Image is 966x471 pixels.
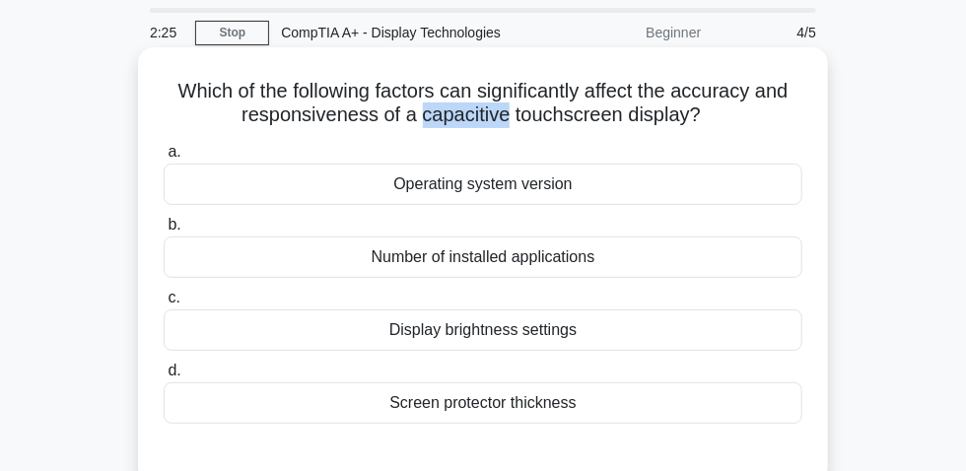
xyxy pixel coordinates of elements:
[164,164,802,205] div: Operating system version
[162,79,804,128] h5: Which of the following factors can significantly affect the accuracy and responsiveness of a capa...
[168,289,179,305] span: c.
[269,13,540,52] div: CompTIA A+ - Display Technologies
[164,382,802,424] div: Screen protector thickness
[138,13,195,52] div: 2:25
[164,309,802,351] div: Display brightness settings
[195,21,269,45] a: Stop
[168,362,180,378] span: d.
[168,143,180,160] span: a.
[164,236,802,278] div: Number of installed applications
[540,13,713,52] div: Beginner
[713,13,828,52] div: 4/5
[168,216,180,233] span: b.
